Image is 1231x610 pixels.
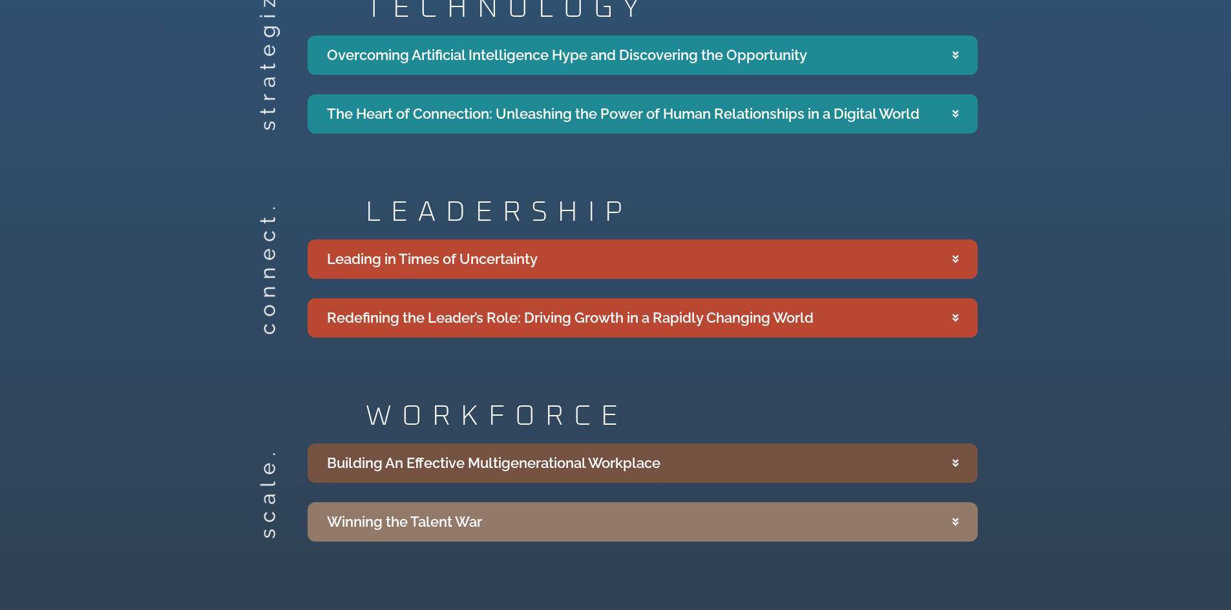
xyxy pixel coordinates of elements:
[308,36,978,75] summary: Overcoming Artificial Intelligence Hype and Discovering the Opportunity
[308,36,978,134] div: Accordion. Open links with Enter or Space, close with Escape, and navigate with Arrow Keys
[327,307,814,329] div: Redefining the Leader’s Role: Driving Growth in a Rapidly Changing World
[308,443,978,483] summary: Building An Effective Multigenerational Workplace
[308,298,978,338] summary: Redefining the Leader’s Role: Driving Growth in a Rapidly Changing World
[257,517,278,538] h2: scale.
[257,313,278,334] h2: connect.
[308,443,978,542] div: Accordion. Open links with Enter or Space, close with Escape, and navigate with Arrow Keys
[327,249,538,270] div: Leading in Times of Uncertainty
[366,198,978,227] h2: LEADERSHIP
[308,239,978,338] div: Accordion. Open links with Enter or Space, close with Escape, and navigate with Arrow Keys
[308,239,978,279] summary: Leading in Times of Uncertainty
[366,402,978,431] h2: WORKFORCE
[327,511,482,533] div: Winning the Talent War
[327,452,660,474] div: Building An Effective Multigenerational Workplace
[327,45,807,66] div: Overcoming Artificial Intelligence Hype and Discovering the Opportunity
[327,103,920,125] div: The Heart of Connection: Unleashing the Power of Human Relationships in a Digital World
[308,502,978,542] summary: Winning the Talent War
[308,94,978,134] summary: The Heart of Connection: Unleashing the Power of Human Relationships in a Digital World
[257,109,278,130] h2: strategize.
